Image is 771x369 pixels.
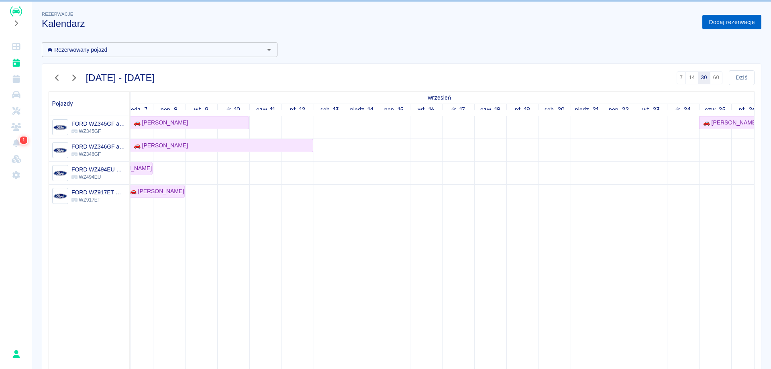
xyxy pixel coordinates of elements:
a: Widget WWW [3,151,29,167]
img: Image [53,167,67,180]
a: 20 września 2025 [543,104,567,116]
div: 🚗 [PERSON_NAME] [700,118,757,127]
a: 12 września 2025 [288,104,308,116]
a: 11 września 2025 [254,104,277,116]
h6: FORD WZ917ET manualny [71,188,126,196]
p: WZ345GF [71,128,126,135]
a: 16 września 2025 [416,104,436,116]
a: Klienci [3,119,29,135]
p: WZ346GF [71,151,126,158]
button: 60 dni [710,71,722,84]
p: WZ494EU [71,173,126,181]
p: WZ917ET [71,196,126,204]
div: 🚗 [PERSON_NAME] [131,118,188,127]
a: Flota [3,87,29,103]
button: 14 dni [685,71,698,84]
a: 23 września 2025 [640,104,662,116]
img: Image [53,144,67,157]
button: Otwórz [263,44,275,55]
a: 13 września 2025 [318,104,341,116]
button: Sebastian Szczęśniak [8,346,24,363]
a: Rezerwacje [3,71,29,87]
a: 26 września 2025 [737,104,758,116]
button: 7 dni [677,71,686,84]
a: 8 września 2025 [159,104,179,116]
a: 18 września 2025 [478,104,502,116]
h3: [DATE] - [DATE] [86,72,155,84]
button: Rozwiń nawigację [10,18,22,29]
a: 24 września 2025 [673,104,693,116]
a: 14 września 2025 [348,104,376,116]
h6: FORD WZ494EU manualny [71,165,126,173]
a: 10 września 2025 [224,104,243,116]
a: Dashboard [3,39,29,55]
a: 22 września 2025 [607,104,631,116]
a: 9 września 2025 [192,104,210,116]
span: Pojazdy [52,100,73,107]
span: 1 [21,136,27,144]
a: 15 września 2025 [382,104,406,116]
h6: FORD WZ345GF automat [71,120,126,128]
img: Image [53,190,67,203]
a: 21 września 2025 [573,104,601,116]
a: 19 września 2025 [513,104,532,116]
img: Image [53,121,67,134]
a: Dodaj rezerwację [702,15,761,30]
span: Rezerwacje [42,12,73,16]
a: Powiadomienia [3,135,29,151]
button: Dziś [729,70,755,85]
div: 🚗 [PERSON_NAME] [131,141,188,150]
button: 30 dni [698,71,710,84]
img: Renthelp [10,6,22,16]
a: 7 września 2025 [124,104,149,116]
h3: Kalendarz [42,18,696,29]
a: Serwisy [3,103,29,119]
a: Ustawienia [3,167,29,183]
div: 🚗 [PERSON_NAME] [126,187,184,196]
a: 1 września 2025 [426,92,453,104]
input: Wyszukaj i wybierz pojazdy... [44,45,262,55]
h6: FORD WZ346GF automat [71,143,126,151]
a: 17 września 2025 [449,104,467,116]
a: Kalendarz [3,55,29,71]
a: 25 września 2025 [703,104,728,116]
